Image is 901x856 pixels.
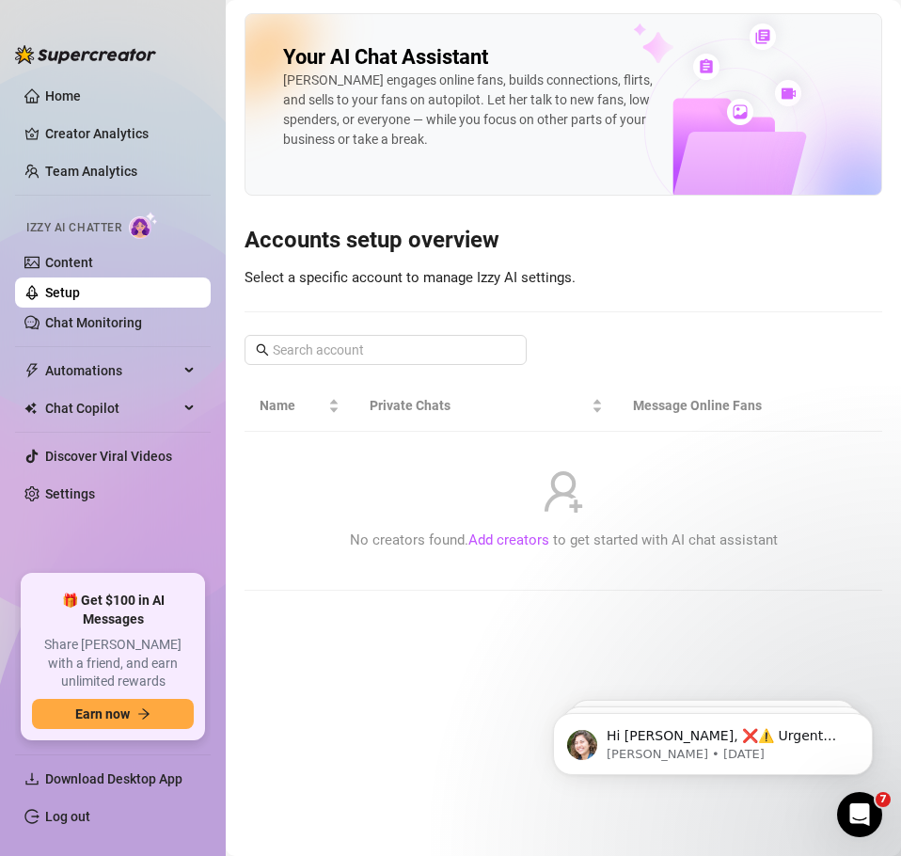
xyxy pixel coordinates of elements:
[45,285,80,300] a: Setup
[32,636,194,691] span: Share [PERSON_NAME] with a friend, and earn unlimited rewards
[245,226,882,256] h3: Accounts setup overview
[837,792,882,837] iframe: Intercom live chat
[468,531,549,548] a: Add creators
[245,269,576,286] span: Select a specific account to manage Izzy AI settings.
[137,707,150,721] span: arrow-right
[370,395,589,416] span: Private Chats
[283,71,675,150] div: [PERSON_NAME] engages online fans, builds connections, flirts, and sells to your fans on autopilo...
[45,393,179,423] span: Chat Copilot
[45,356,179,386] span: Automations
[590,3,881,195] img: ai-chatter-content-library-cLFOSyPT.png
[260,395,324,416] span: Name
[618,380,794,432] th: Message Online Fans
[245,380,355,432] th: Name
[256,343,269,357] span: search
[45,486,95,501] a: Settings
[45,809,90,824] a: Log out
[26,219,121,237] span: Izzy AI Chatter
[45,315,142,330] a: Chat Monitoring
[283,44,488,71] h2: Your AI Chat Assistant
[129,212,158,239] img: AI Chatter
[45,449,172,464] a: Discover Viral Videos
[32,699,194,729] button: Earn nowarrow-right
[24,363,40,378] span: thunderbolt
[45,771,182,786] span: Download Desktop App
[273,340,500,360] input: Search account
[24,771,40,786] span: download
[45,119,196,149] a: Creator Analytics
[355,380,619,432] th: Private Chats
[45,255,93,270] a: Content
[525,674,901,805] iframe: Intercom notifications message
[75,706,130,721] span: Earn now
[350,530,778,552] span: No creators found. to get started with AI chat assistant
[876,792,891,807] span: 7
[45,164,137,179] a: Team Analytics
[24,402,37,415] img: Chat Copilot
[15,45,156,64] img: logo-BBDzfeDw.svg
[541,469,586,515] span: user-add
[45,88,81,103] a: Home
[32,592,194,628] span: 🎁 Get $100 in AI Messages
